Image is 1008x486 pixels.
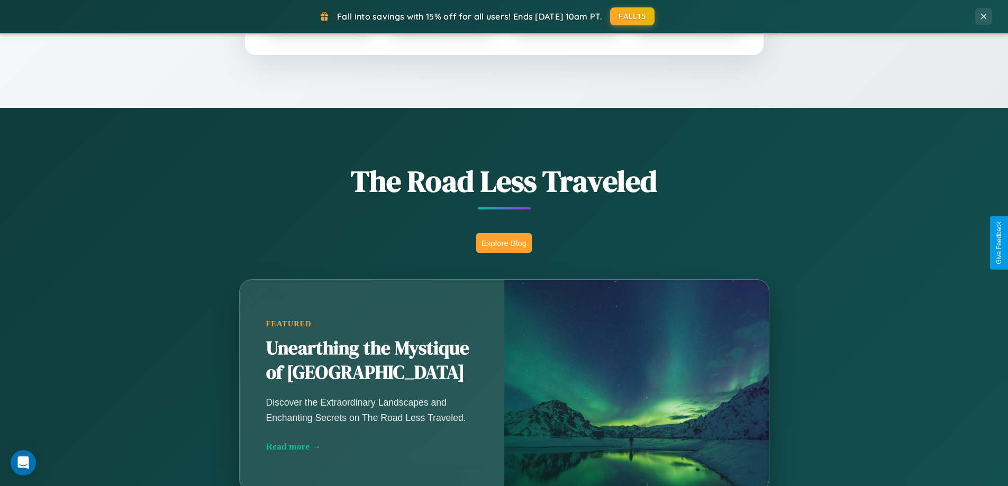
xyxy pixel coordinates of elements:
div: Read more → [266,441,478,452]
span: Fall into savings with 15% off for all users! Ends [DATE] 10am PT. [337,11,602,22]
div: Featured [266,319,478,328]
p: Discover the Extraordinary Landscapes and Enchanting Secrets on The Road Less Traveled. [266,395,478,425]
h1: The Road Less Traveled [187,161,822,201]
button: FALL15 [610,7,655,25]
button: Explore Blog [476,233,532,253]
div: Give Feedback [995,222,1003,264]
div: Open Intercom Messenger [11,450,36,475]
h2: Unearthing the Mystique of [GEOGRAPHIC_DATA] [266,336,478,385]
